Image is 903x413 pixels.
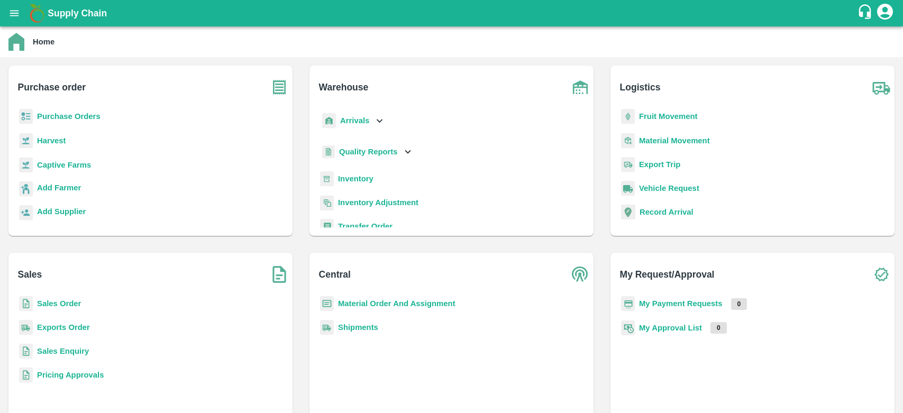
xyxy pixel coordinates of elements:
b: Central [319,267,351,282]
a: Export Trip [639,160,680,169]
img: whArrival [322,113,336,129]
div: account of current user [875,2,895,24]
b: Logistics [620,80,661,95]
a: Harvest [37,136,66,145]
b: Add Supplier [37,207,86,216]
img: farmer [19,181,33,197]
img: reciept [19,109,33,124]
img: harvest [19,133,33,149]
b: Sales [18,267,42,282]
img: soSales [266,261,293,288]
img: approval [621,320,635,336]
img: sales [19,368,33,383]
div: Quality Reports [320,141,414,163]
img: whInventory [320,171,334,187]
a: Record Arrival [640,208,694,216]
p: 0 [731,298,747,310]
p: 0 [710,322,727,334]
img: whTransfer [320,219,334,234]
img: qualityReport [322,145,335,159]
img: material [621,133,635,149]
img: inventory [320,195,334,210]
img: sales [19,296,33,311]
b: Warehouse [319,80,369,95]
img: recordArrival [621,205,635,219]
b: Quality Reports [339,148,398,156]
b: Add Farmer [37,183,81,192]
a: My Payment Requests [639,299,723,308]
img: harvest [19,157,33,173]
img: sales [19,344,33,359]
a: Transfer Order [338,222,393,231]
a: Material Order And Assignment [338,299,455,308]
img: home [8,33,24,51]
div: customer-support [857,4,875,23]
a: Material Movement [639,136,710,145]
img: fruit [621,109,635,124]
img: shipments [19,320,33,335]
img: delivery [621,157,635,172]
a: Captive Farms [37,161,91,169]
button: open drawer [2,1,26,25]
a: Purchase Orders [37,112,101,121]
div: Arrivals [320,109,386,133]
a: Sales Order [37,299,81,308]
a: Vehicle Request [639,184,699,192]
b: Purchase order [18,80,86,95]
a: Pricing Approvals [37,371,104,379]
b: Supply Chain [48,8,107,19]
a: Sales Enquiry [37,347,89,355]
b: My Request/Approval [620,267,715,282]
a: Supply Chain [48,6,857,21]
img: warehouse [567,74,594,100]
a: My Approval List [639,324,702,332]
img: check [868,261,895,288]
a: Fruit Movement [639,112,698,121]
img: purchase [266,74,293,100]
a: Add Farmer [37,182,81,196]
a: Exports Order [37,323,90,332]
img: payment [621,296,635,311]
img: truck [868,74,895,100]
b: Arrivals [340,116,369,125]
b: Home [33,38,54,46]
img: central [567,261,594,288]
img: vehicle [621,181,635,196]
img: logo [26,3,48,24]
a: Add Supplier [37,206,86,220]
a: Inventory [338,175,373,183]
img: supplier [19,205,33,221]
a: Inventory Adjustment [338,198,418,207]
img: shipments [320,320,334,335]
img: centralMaterial [320,296,334,311]
a: Shipments [338,323,378,332]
